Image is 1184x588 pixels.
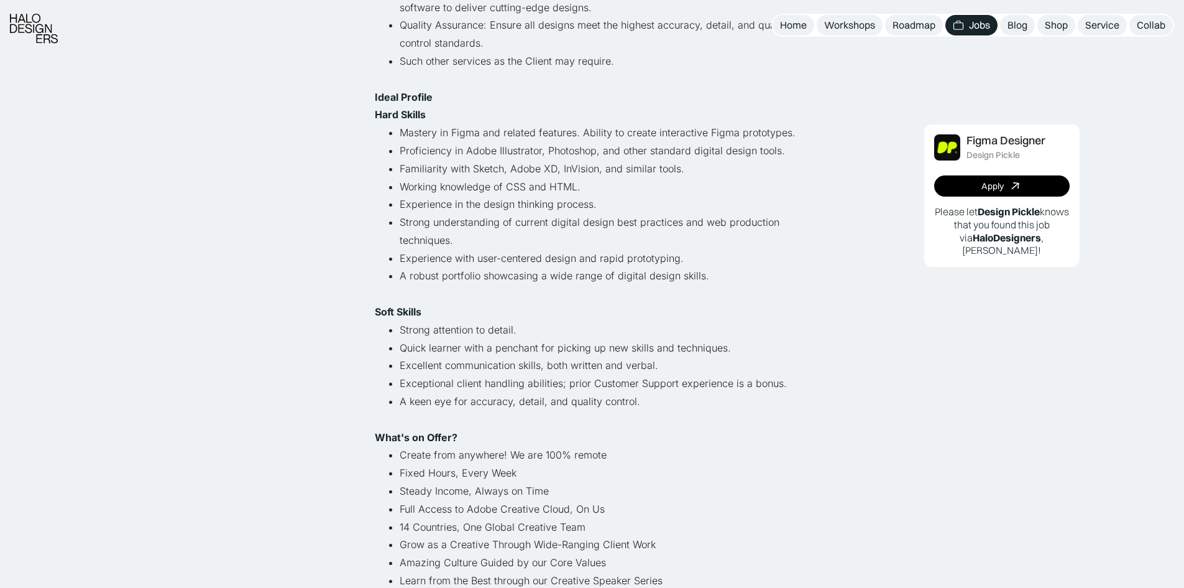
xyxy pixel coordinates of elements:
a: Shop [1037,15,1075,35]
li: Steady Income, Always on Time [400,482,810,500]
li: Such other services as the Client may require. [400,52,810,88]
li: Amazing Culture Guided by our Core Values [400,554,810,572]
a: Apply [934,175,1070,197]
a: Home [773,15,814,35]
li: Mastery in Figma and related features. Ability to create interactive Figma prototypes. [400,124,810,142]
li: Working knowledge of CSS and HTML. [400,178,810,196]
li: 14 Countries, One Global Creative Team [400,518,810,536]
div: Blog [1007,19,1027,32]
li: A keen eye for accuracy, detail, and quality control. [400,393,810,429]
li: Strong attention to detail. [400,321,810,339]
li: A robust portfolio showcasing a wide range of digital design skills. [400,267,810,303]
div: Design Pickle [966,150,1020,161]
a: Collab [1129,15,1173,35]
div: Workshops [824,19,875,32]
li: Familiarity with Sketch, Adobe XD, InVision, and similar tools. [400,160,810,178]
div: Service [1085,19,1119,32]
li: Grow as a Creative Through Wide-Ranging Client Work [400,536,810,554]
li: Create from anywhere! We are 100% remote [400,446,810,464]
div: Collab [1137,19,1165,32]
b: HaloDesigners [973,231,1041,244]
div: Roadmap [893,19,935,32]
div: Figma Designer [966,134,1045,147]
p: Please let knows that you found this job via , [PERSON_NAME]! [934,205,1070,257]
li: Quality Assurance: Ensure all designs meet the highest accuracy, detail, and quality control stan... [400,16,810,52]
a: Service [1078,15,1127,35]
img: Job Image [934,134,960,161]
li: Experience with user-centered design and rapid prototyping. [400,250,810,268]
div: Jobs [969,19,990,32]
li: Full Access to Adobe Creative Cloud, On Us [400,500,810,518]
a: Jobs [945,15,998,35]
a: Roadmap [885,15,943,35]
a: Blog [1000,15,1035,35]
li: Quick learner with a penchant for picking up new skills and techniques. [400,339,810,357]
div: Home [780,19,807,32]
div: Apply [981,181,1004,192]
li: Proficiency in Adobe Illustrator, Photoshop, and other standard digital design tools. [400,142,810,160]
div: Shop [1045,19,1068,32]
b: Design Pickle [978,205,1040,218]
li: Experience in the design thinking process. [400,195,810,213]
li: Exceptional client handling abilities; prior Customer Support experience is a bonus. [400,375,810,393]
li: Fixed Hours, Every Week [400,464,810,482]
li: Strong understanding of current digital design best practices and web production techniques. [400,213,810,250]
a: Workshops [817,15,883,35]
strong: Soft Skills [375,306,421,318]
li: Excellent communication skills, both written and verbal. [400,357,810,375]
strong: Ideal Profile Hard Skills [375,91,433,121]
strong: What's on Offer? [375,431,457,444]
